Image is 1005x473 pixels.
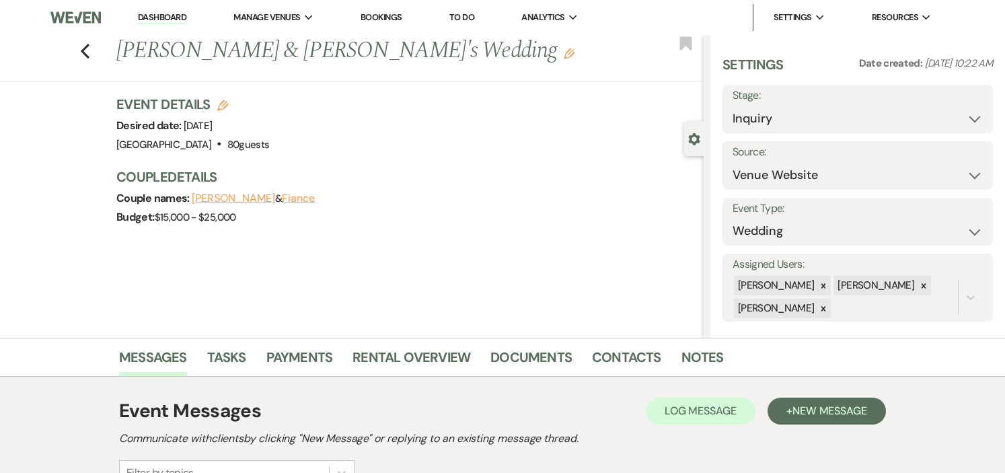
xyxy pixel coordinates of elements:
[116,118,184,133] span: Desired date:
[155,211,236,224] span: $15,000 - $25,000
[192,193,275,204] button: [PERSON_NAME]
[233,11,300,24] span: Manage Venues
[184,119,212,133] span: [DATE]
[227,138,270,151] span: 80 guests
[116,138,211,151] span: [GEOGRAPHIC_DATA]
[734,276,817,295] div: [PERSON_NAME]
[207,347,246,376] a: Tasks
[768,398,886,425] button: +New Message
[116,210,155,224] span: Budget:
[722,55,784,85] h3: Settings
[592,347,661,376] a: Contacts
[119,431,886,447] h2: Communicate with clients by clicking "New Message" or replying to an existing message thread.
[925,57,993,70] span: [DATE] 10:22 AM
[116,168,690,186] h3: Couple Details
[733,143,983,162] label: Source:
[50,3,101,32] img: Weven Logo
[192,192,315,205] span: &
[361,11,402,23] a: Bookings
[116,191,192,205] span: Couple names:
[734,299,817,318] div: [PERSON_NAME]
[449,11,474,23] a: To Do
[733,255,983,275] label: Assigned Users:
[833,276,916,295] div: [PERSON_NAME]
[774,11,812,24] span: Settings
[564,47,574,59] button: Edit
[116,95,269,114] h3: Event Details
[116,35,581,67] h1: [PERSON_NAME] & [PERSON_NAME]'s Wedding
[646,398,755,425] button: Log Message
[266,347,333,376] a: Payments
[733,199,983,219] label: Event Type:
[872,11,918,24] span: Resources
[792,404,867,418] span: New Message
[282,193,315,204] button: Fiance
[733,86,983,106] label: Stage:
[681,347,724,376] a: Notes
[521,11,564,24] span: Analytics
[119,397,261,425] h1: Event Messages
[859,57,925,70] span: Date created:
[490,347,572,376] a: Documents
[352,347,470,376] a: Rental Overview
[665,404,737,418] span: Log Message
[688,132,700,145] button: Close lead details
[138,11,186,24] a: Dashboard
[119,347,187,376] a: Messages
